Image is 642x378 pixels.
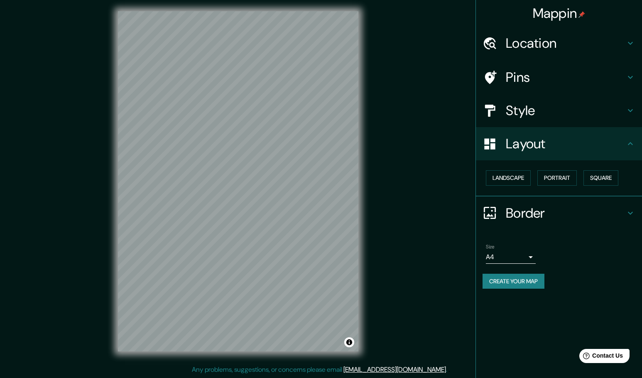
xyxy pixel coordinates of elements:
[476,27,642,60] div: Location
[506,69,625,86] h4: Pins
[476,196,642,230] div: Border
[506,205,625,221] h4: Border
[537,170,577,186] button: Portrait
[118,11,358,351] canvas: Map
[476,94,642,127] div: Style
[344,337,354,347] button: Toggle attribution
[583,170,618,186] button: Square
[486,250,536,264] div: A4
[448,365,450,375] div: .
[533,5,586,22] h4: Mappin
[476,61,642,94] div: Pins
[476,127,642,160] div: Layout
[578,11,585,18] img: pin-icon.png
[343,365,446,374] a: [EMAIL_ADDRESS][DOMAIN_NAME]
[506,35,625,52] h4: Location
[192,365,447,375] p: Any problems, suggestions, or concerns please email .
[568,346,633,369] iframe: Help widget launcher
[486,243,495,250] label: Size
[486,170,531,186] button: Landscape
[506,135,625,152] h4: Layout
[447,365,448,375] div: .
[483,274,544,289] button: Create your map
[506,102,625,119] h4: Style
